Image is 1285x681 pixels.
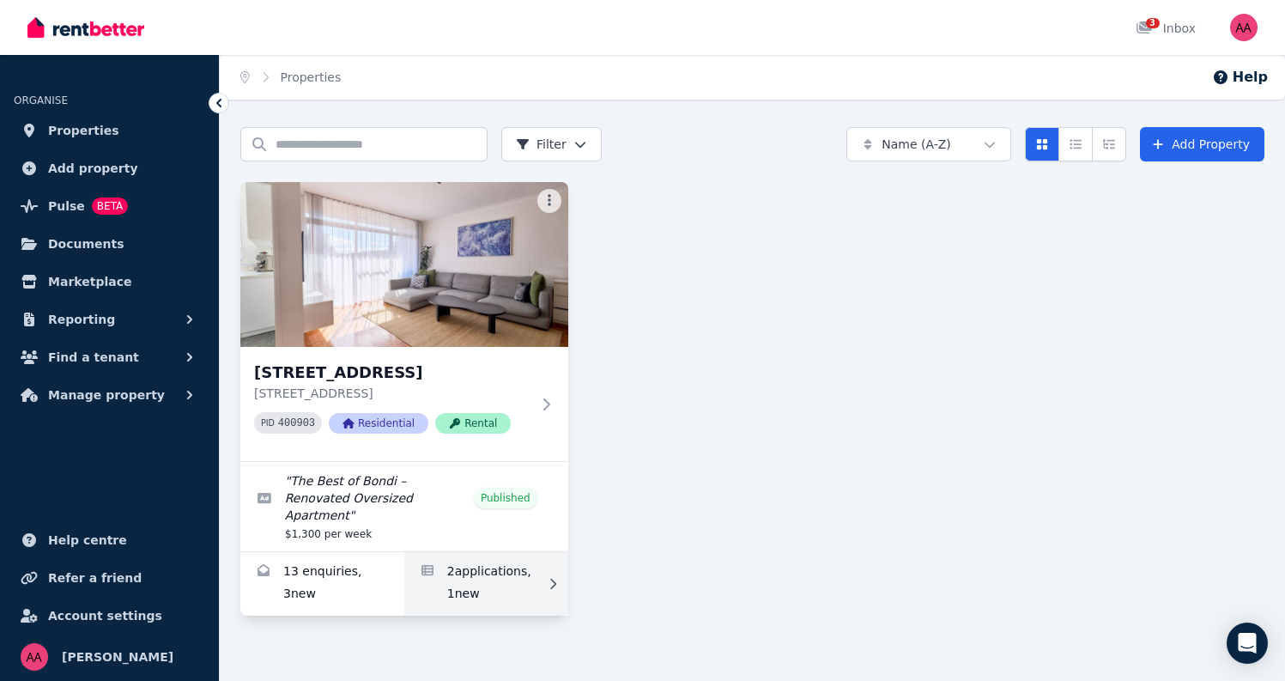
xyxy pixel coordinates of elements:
span: Reporting [48,309,115,330]
span: Filter [516,136,567,153]
a: Marketplace [14,264,205,299]
span: Account settings [48,605,162,626]
span: 3 [1146,18,1160,28]
span: Refer a friend [48,568,142,588]
span: Manage property [48,385,165,405]
span: BETA [92,198,128,215]
a: Documents [14,227,205,261]
span: Help centre [48,530,127,550]
a: Add property [14,151,205,185]
button: Expanded list view [1092,127,1126,161]
button: Name (A-Z) [846,127,1011,161]
button: Reporting [14,302,205,337]
span: Name (A-Z) [882,136,951,153]
div: Inbox [1136,20,1196,37]
img: Angela Aspradakis [1230,14,1258,41]
button: Filter [501,127,602,161]
a: Properties [281,70,342,84]
button: Compact list view [1058,127,1093,161]
a: Account settings [14,599,205,633]
a: PulseBETA [14,189,205,223]
code: 400903 [278,417,315,429]
button: Card view [1025,127,1059,161]
span: Documents [48,234,124,254]
img: 5/52 Penkivil St, Bondi [240,182,568,347]
a: Add Property [1140,127,1264,161]
img: Angela Aspradakis [21,643,48,671]
button: More options [537,189,561,213]
div: Open Intercom Messenger [1227,623,1268,664]
a: Enquiries for 5/52 Penkivil St, Bondi [240,552,404,616]
a: Refer a friend [14,561,205,595]
button: Find a tenant [14,340,205,374]
a: Applications for 5/52 Penkivil St, Bondi [404,552,568,616]
button: Help [1212,67,1268,88]
p: [STREET_ADDRESS] [254,385,530,402]
img: RentBetter [27,15,144,40]
a: 5/52 Penkivil St, Bondi[STREET_ADDRESS][STREET_ADDRESS]PID 400903ResidentialRental [240,182,568,461]
nav: Breadcrumb [220,55,361,100]
span: Add property [48,158,138,179]
span: Residential [329,413,428,434]
span: ORGANISE [14,94,68,106]
a: Help centre [14,523,205,557]
span: Properties [48,120,119,141]
span: Marketplace [48,271,131,292]
span: Rental [435,413,511,434]
h3: [STREET_ADDRESS] [254,361,530,385]
span: [PERSON_NAME] [62,647,173,667]
span: Pulse [48,196,85,216]
span: Find a tenant [48,347,139,368]
div: View options [1025,127,1126,161]
button: Manage property [14,378,205,412]
a: Edit listing: The Best of Bondi – Renovated Oversized Apartment [240,462,568,551]
a: Properties [14,113,205,148]
small: PID [261,418,275,428]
